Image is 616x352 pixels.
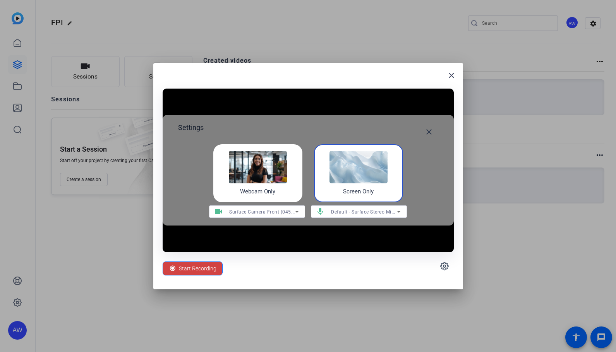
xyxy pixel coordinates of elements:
[311,207,329,216] mat-icon: mic
[209,207,228,216] mat-icon: videocam
[447,71,456,80] mat-icon: close
[229,151,287,183] img: self-record-webcam.png
[343,187,374,196] h4: Screen Only
[424,127,434,137] mat-icon: close
[179,261,216,276] span: Start Recording
[329,151,388,183] img: self-record-screen.png
[331,208,493,215] span: Default - Surface Stereo Microphones (2- Surface High Definition Audio)
[240,187,275,196] h4: Webcam Only
[229,208,308,215] span: Surface Camera Front (045e:0990)
[163,261,223,275] button: Start Recording
[178,123,204,141] h2: Settings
